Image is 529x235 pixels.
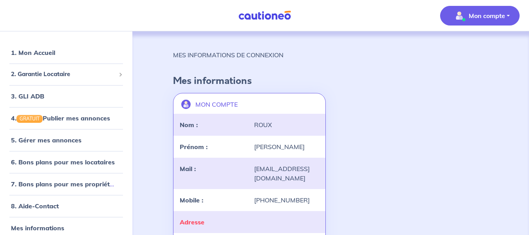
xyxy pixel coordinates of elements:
[180,121,198,129] strong: Nom :
[180,196,203,204] strong: Mobile :
[249,195,324,205] div: [PHONE_NUMBER]
[249,164,324,183] div: [EMAIL_ADDRESS][DOMAIN_NAME]
[469,11,505,20] p: Mon compte
[181,100,191,109] img: illu_account.svg
[440,6,520,26] button: illu_account_valid_menu.svgMon compte
[173,50,283,60] p: MES INFORMATIONS DE CONNEXION
[11,180,125,188] a: 7. Bons plans pour mes propriétaires
[249,142,324,151] div: [PERSON_NAME]
[3,154,129,170] div: 6. Bons plans pour mes locataires
[173,75,488,87] h4: Mes informations
[235,11,294,20] img: Cautioneo
[3,176,129,192] div: 7. Bons plans pour mes propriétaires
[3,45,129,60] div: 1. Mon Accueil
[11,114,110,122] a: 4.GRATUITPublier mes annonces
[11,49,55,56] a: 1. Mon Accueil
[3,132,129,148] div: 5. Gérer mes annonces
[11,224,64,232] a: Mes informations
[3,88,129,104] div: 3. GLI ADB
[11,202,59,210] a: 8. Aide-Contact
[11,70,116,79] span: 2. Garantie Locataire
[180,218,204,226] strong: Adresse
[180,165,196,173] strong: Mail :
[180,143,208,151] strong: Prénom :
[3,110,129,126] div: 4.GRATUITPublier mes annonces
[11,92,44,100] a: 3. GLI ADB
[195,100,238,109] p: MON COMPTE
[249,120,324,129] div: ROUX
[11,136,81,144] a: 5. Gérer mes annonces
[453,9,466,22] img: illu_account_valid_menu.svg
[3,198,129,214] div: 8. Aide-Contact
[3,67,129,82] div: 2. Garantie Locataire
[11,158,115,166] a: 6. Bons plans pour mes locataires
